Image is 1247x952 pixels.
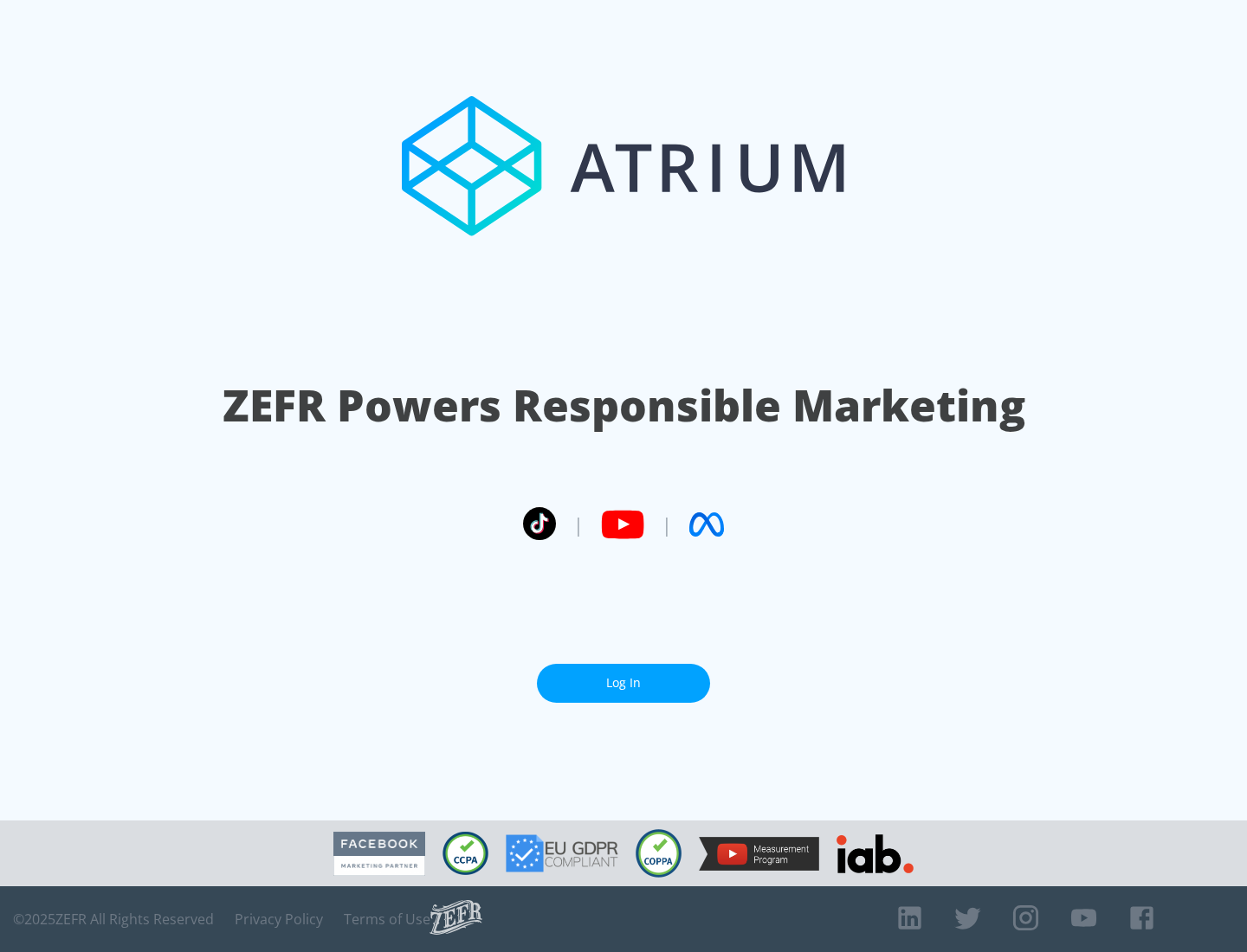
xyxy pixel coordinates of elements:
h1: ZEFR Powers Responsible Marketing [223,376,1025,435]
span: | [573,511,584,537]
a: Log In [537,664,710,703]
img: Facebook Marketing Partner [333,832,425,876]
img: CCPA Compliant [443,832,488,875]
a: Privacy Policy [235,910,323,928]
span: | [662,511,672,537]
img: IAB [837,834,914,873]
img: GDPR Compliant [506,834,618,872]
a: Terms of Use [344,910,430,928]
img: COPPA Compliant [636,829,682,878]
img: YouTube Measurement Program [699,837,819,871]
span: © 2025 ZEFR All Rights Reserved [13,910,214,928]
